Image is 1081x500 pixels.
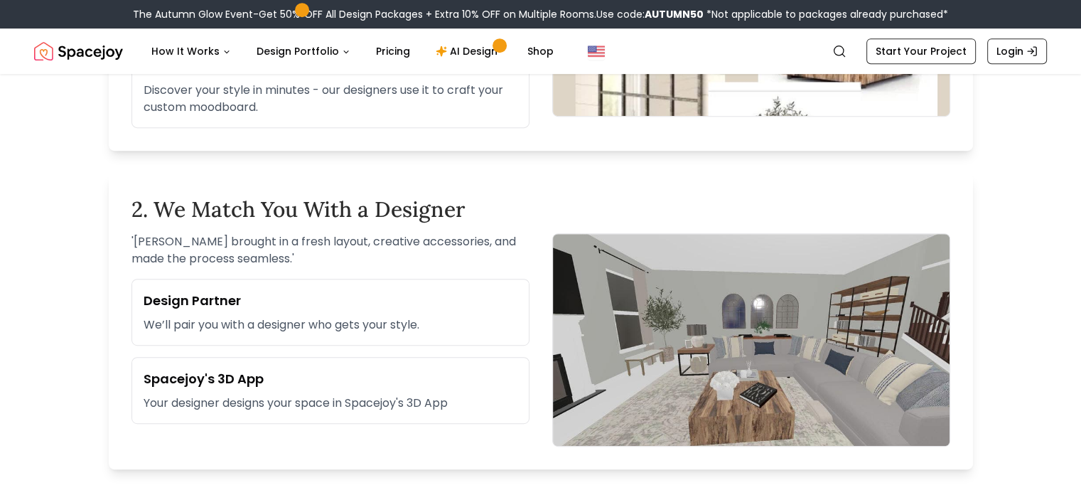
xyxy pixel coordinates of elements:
[133,7,948,21] div: The Autumn Glow Event-Get 50% OFF All Design Packages + Extra 10% OFF on Multiple Rooms.
[144,369,517,389] h3: Spacejoy's 3D App
[866,38,976,64] a: Start Your Project
[365,37,421,65] a: Pricing
[144,395,517,412] p: Your designer designs your space in Spacejoy's 3D App
[140,37,565,65] nav: Main
[645,7,704,21] b: AUTUMN50
[34,37,123,65] img: Spacejoy Logo
[245,37,362,65] button: Design Portfolio
[140,37,242,65] button: How It Works
[424,37,513,65] a: AI Design
[144,291,517,311] h3: Design Partner
[131,196,950,222] h2: 2. We Match You With a Designer
[131,233,529,267] p: ' [PERSON_NAME] brought in a fresh layout, creative accessories, and made the process seamless. '
[516,37,565,65] a: Shop
[704,7,948,21] span: *Not applicable to packages already purchased*
[588,43,605,60] img: United States
[596,7,704,21] span: Use code:
[552,233,950,447] img: 3D App Design
[144,82,517,116] p: Discover your style in minutes - our designers use it to craft your custom moodboard.
[34,37,123,65] a: Spacejoy
[144,317,517,334] p: We’ll pair you with a designer who gets your style.
[987,38,1047,64] a: Login
[34,28,1047,74] nav: Global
